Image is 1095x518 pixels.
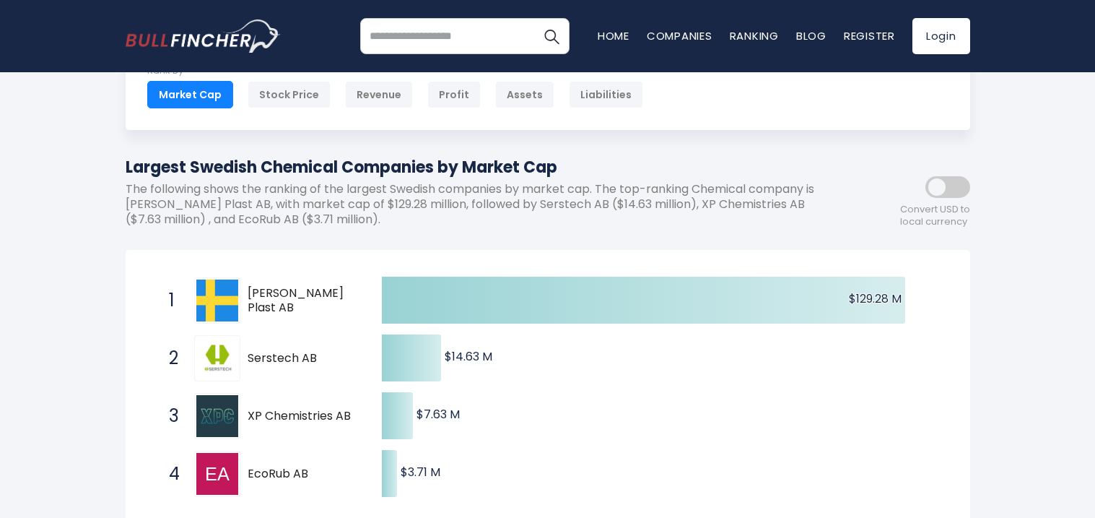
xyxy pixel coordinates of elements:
[162,462,176,486] span: 4
[796,28,826,43] a: Blog
[912,18,970,54] a: Login
[647,28,712,43] a: Companies
[401,464,440,480] text: $3.71 M
[162,404,176,428] span: 3
[126,155,840,179] h1: Largest Swedish Chemical Companies by Market Cap
[848,290,901,307] text: $129.28 M
[126,20,281,53] a: Go to homepage
[248,286,357,316] span: [PERSON_NAME] Plast AB
[248,351,357,366] span: Serstech AB
[126,20,281,53] img: bullfincher logo
[416,406,460,423] text: $7.63 M
[569,81,643,108] div: Liabilities
[147,81,233,108] div: Market Cap
[533,18,570,54] button: Search
[598,28,629,43] a: Home
[162,346,176,371] span: 2
[196,453,238,495] img: EcoRub AB
[248,81,331,108] div: Stock Price
[196,280,238,321] img: Arla Plast AB
[147,65,643,77] p: Rank By
[196,337,238,379] img: Serstech AB
[730,28,779,43] a: Ranking
[427,81,481,108] div: Profit
[345,81,413,108] div: Revenue
[445,348,492,365] text: $14.63 M
[495,81,554,108] div: Assets
[248,467,357,482] span: EcoRub AB
[196,395,238,437] img: XP Chemistries AB
[126,182,840,227] p: The following shows the ranking of the largest Swedish companies by market cap. The top-ranking C...
[162,288,176,313] span: 1
[248,409,357,424] span: XP Chemistries AB
[844,28,895,43] a: Register
[900,204,970,228] span: Convert USD to local currency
